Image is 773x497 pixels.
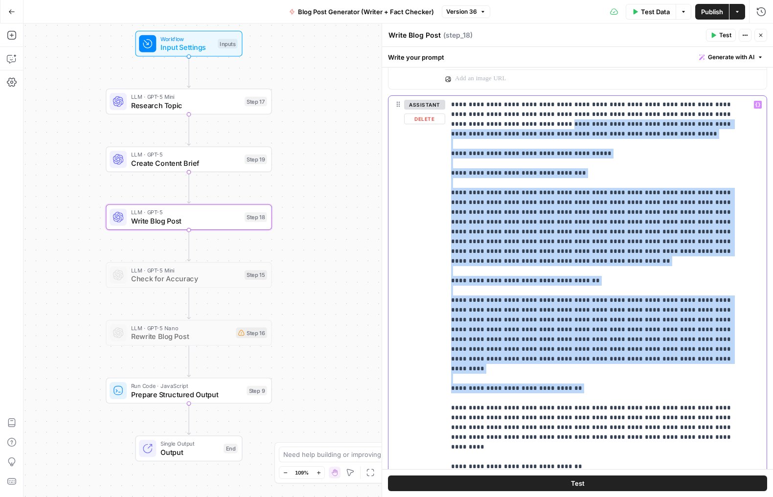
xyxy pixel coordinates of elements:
[106,89,272,114] div: LLM · GPT-5 MiniResearch TopicStep 17
[218,39,237,48] div: Inputs
[695,51,767,64] button: Generate with AI
[706,29,736,42] button: Test
[187,230,191,261] g: Edge from step_18 to step_15
[131,382,243,390] span: Run Code · JavaScript
[446,7,477,16] span: Version 36
[131,92,240,101] span: LLM · GPT-5 Mini
[187,114,191,145] g: Edge from step_17 to step_19
[131,331,232,342] span: Rewrite Blog Post
[131,100,240,111] span: Research Topic
[187,57,191,88] g: Edge from start to step_17
[245,212,267,222] div: Step 18
[131,266,240,274] span: LLM · GPT-5 Mini
[626,4,676,20] button: Test Data
[131,208,240,217] span: LLM · GPT-5
[404,113,445,124] button: Delete
[160,439,219,448] span: Single Output
[245,270,267,280] div: Step 15
[131,324,232,333] span: LLM · GPT-5 Nano
[131,158,240,168] span: Create Content Brief
[187,172,191,203] g: Edge from step_19 to step_18
[106,204,272,230] div: LLM · GPT-5Write Blog PostStep 18
[131,389,243,400] span: Prepare Structured Output
[106,262,272,288] div: LLM · GPT-5 MiniCheck for AccuracyStep 15
[106,320,272,346] div: LLM · GPT-5 NanoRewrite Blog PostStep 16
[187,346,191,377] g: Edge from step_16 to step_9
[224,444,237,453] div: End
[160,35,213,44] span: Workflow
[388,475,767,491] button: Test
[106,435,272,461] div: Single OutputOutputEnd
[719,31,731,40] span: Test
[283,4,440,20] button: Blog Post Generator (Writer + Fact Checker)
[245,155,267,164] div: Step 19
[247,386,267,396] div: Step 9
[442,5,490,18] button: Version 36
[641,7,670,17] span: Test Data
[404,100,445,110] button: assistant
[298,7,434,17] span: Blog Post Generator (Writer + Fact Checker)
[131,273,240,284] span: Check for Accuracy
[443,30,473,40] span: ( step_18 )
[187,288,191,318] g: Edge from step_15 to step_16
[131,216,240,226] span: Write Blog Post
[388,30,441,40] textarea: Write Blog Post
[106,146,272,172] div: LLM · GPT-5Create Content BriefStep 19
[160,42,213,53] span: Input Settings
[695,4,729,20] button: Publish
[708,53,754,62] span: Generate with AI
[382,47,773,67] div: Write your prompt
[187,404,191,434] g: Edge from step_9 to end
[160,447,219,457] span: Output
[236,327,267,338] div: Step 16
[701,7,723,17] span: Publish
[295,469,309,476] span: 109%
[131,150,240,159] span: LLM · GPT-5
[571,478,585,488] span: Test
[106,31,272,57] div: WorkflowInput SettingsInputs
[245,97,267,107] div: Step 17
[106,378,272,404] div: Run Code · JavaScriptPrepare Structured OutputStep 9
